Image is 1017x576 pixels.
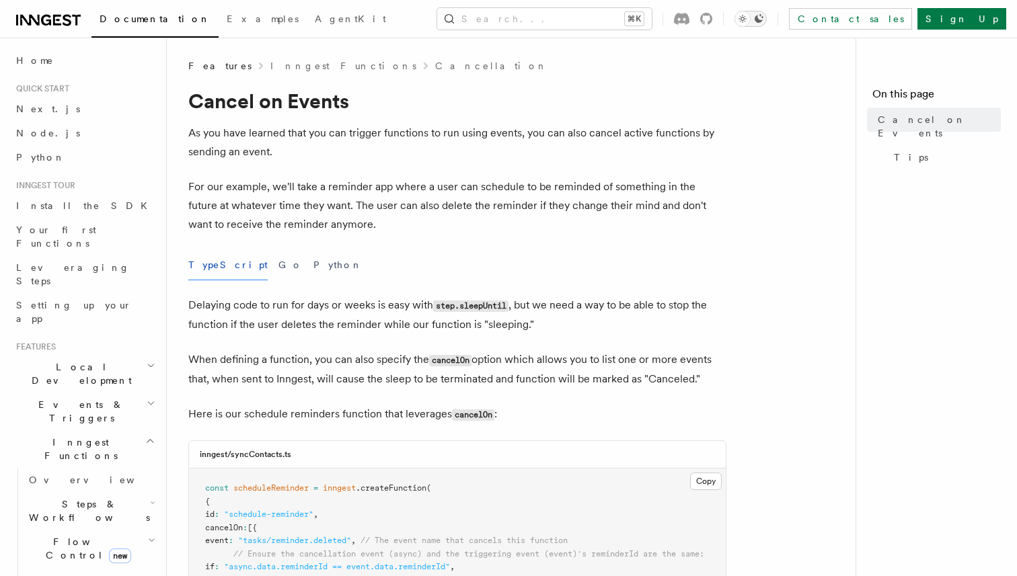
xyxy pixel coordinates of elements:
span: = [313,483,318,493]
a: Setting up your app [11,293,158,331]
span: Cancel on Events [878,113,1001,140]
span: Flow Control [24,535,148,562]
button: Local Development [11,355,158,393]
a: Python [11,145,158,169]
span: .createFunction [356,483,426,493]
span: Steps & Workflows [24,497,150,524]
span: [{ [248,523,257,532]
span: , [351,536,356,545]
span: : [229,536,233,545]
h3: inngest/syncContacts.ts [200,449,291,460]
span: cancelOn [205,523,243,532]
span: Your first Functions [16,224,96,249]
p: When defining a function, you can also specify the option which allows you to list one or more ev... [188,350,726,388]
span: Install the SDK [16,200,155,211]
h4: On this page [872,86,1001,108]
span: : [215,562,219,571]
a: Cancellation [435,59,548,73]
span: Python [16,152,65,163]
span: Features [11,341,56,352]
span: : [243,523,248,532]
span: Features [188,59,252,73]
span: Tips [894,151,928,164]
p: Delaying code to run for days or weeks is easy with , but we need a way to be able to stop the fu... [188,296,726,334]
span: ( [426,483,431,493]
button: Steps & Workflows [24,492,158,530]
h1: Cancel on Events [188,89,726,113]
button: Python [313,250,363,280]
p: Here is our schedule reminders function that leverages : [188,405,726,424]
span: Documentation [100,13,211,24]
span: // The event name that cancels this function [361,536,568,545]
a: Documentation [91,4,219,38]
span: Inngest tour [11,180,75,191]
span: Inngest Functions [11,436,145,462]
span: inngest [323,483,356,493]
a: Home [11,48,158,73]
a: AgentKit [307,4,394,36]
span: event [205,536,229,545]
code: cancelOn [429,355,472,366]
a: Tips [889,145,1001,169]
a: Leveraging Steps [11,255,158,293]
span: if [205,562,215,571]
span: Overview [29,475,167,485]
a: Next.js [11,97,158,121]
span: "schedule-reminder" [224,509,313,519]
span: Leveraging Steps [16,262,130,286]
button: Toggle dark mode [735,11,767,27]
p: For our example, we'll take a reminder app where a user can schedule to be reminded of something ... [188,177,726,234]
a: Node.js [11,121,158,145]
a: Contact sales [789,8,912,30]
span: Setting up your app [16,300,132,324]
p: As you have learned that you can trigger functions to run using events, you can also cancel activ... [188,124,726,161]
kbd: ⌘K [625,12,644,26]
span: : [215,509,219,519]
button: Events & Triggers [11,393,158,430]
span: // Ensure the cancellation event (async) and the triggering event (event)'s reminderId are the same: [233,549,704,559]
a: Sign Up [917,8,1006,30]
a: Install the SDK [11,194,158,218]
span: { [205,497,210,506]
span: , [313,509,318,519]
button: Flow Controlnew [24,530,158,567]
span: Next.js [16,104,80,114]
span: scheduleReminder [233,483,309,493]
button: Go [278,250,303,280]
span: "tasks/reminder.deleted" [238,536,351,545]
span: , [450,562,455,571]
span: Events & Triggers [11,398,147,425]
span: "async.data.reminderId == event.data.reminderId" [224,562,450,571]
button: Inngest Functions [11,430,158,468]
a: Cancel on Events [872,108,1001,145]
span: Node.js [16,128,80,138]
span: new [109,548,131,563]
button: TypeScript [188,250,268,280]
a: Overview [24,468,158,492]
a: Inngest Functions [270,59,416,73]
button: Search...⌘K [437,8,652,30]
a: Examples [219,4,307,36]
span: AgentKit [315,13,386,24]
a: Your first Functions [11,218,158,255]
span: const [205,483,229,493]
span: Examples [227,13,299,24]
span: Quick start [11,83,69,94]
span: Home [16,54,54,67]
code: cancelOn [452,409,494,421]
span: Local Development [11,360,147,387]
button: Copy [690,472,722,490]
code: step.sleepUntil [433,300,509,312]
span: id [205,509,215,519]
